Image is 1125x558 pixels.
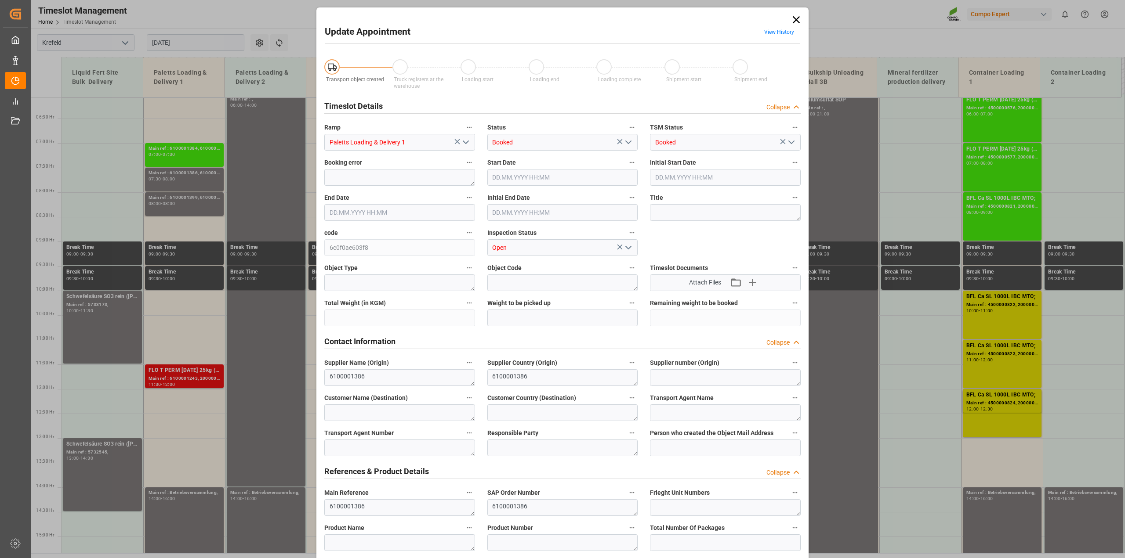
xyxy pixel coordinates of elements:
span: Transport object created [326,76,384,83]
input: DD.MM.YYYY HH:MM [487,204,638,221]
textarea: 6100001386 [324,499,475,516]
button: TSM Status [789,122,801,133]
button: Supplier Country (Origin) [626,357,638,368]
h2: References & Product Details [324,465,429,477]
span: SAP Order Number [487,488,540,497]
button: open menu [458,136,472,149]
input: Type to search/select [324,134,475,151]
button: Initial Start Date [789,157,801,168]
span: Product Name [324,523,364,533]
span: Supplier Country (Origin) [487,358,557,367]
input: DD.MM.YYYY HH:MM [324,204,475,221]
span: Customer Country (Destination) [487,393,576,403]
span: Ramp [324,123,341,132]
button: Person who created the Object Mail Address [789,427,801,439]
span: Frieght Unit Numbers [650,488,710,497]
button: Remaining weight to be booked [789,297,801,309]
span: Total Number Of Packages [650,523,725,533]
button: Supplier number (Origin) [789,357,801,368]
button: Title [789,192,801,203]
span: Truck registers at the warehouse [394,76,443,89]
button: SAP Order Number [626,487,638,498]
span: Main Reference [324,488,369,497]
button: Product Number [626,522,638,533]
button: Frieght Unit Numbers [789,487,801,498]
a: View History [764,29,794,35]
span: Supplier number (Origin) [650,358,719,367]
button: Main Reference [464,487,475,498]
button: Total Weight (in KGM) [464,297,475,309]
button: End Date [464,192,475,203]
span: Supplier Name (Origin) [324,358,389,367]
span: Remaining weight to be booked [650,299,738,308]
span: Object Code [487,263,522,273]
h2: Contact Information [324,335,396,347]
span: Timeslot Documents [650,263,708,273]
button: open menu [621,241,635,255]
span: End Date [324,193,349,202]
button: Customer Name (Destination) [464,392,475,403]
span: Object Type [324,263,358,273]
span: Person who created the Object Mail Address [650,428,773,438]
textarea: 6100001386 [487,369,638,386]
button: Weight to be picked up [626,297,638,309]
button: Inspection Status [626,227,638,238]
span: Responsible Party [487,428,538,438]
h2: Timeslot Details [324,100,383,112]
span: Customer Name (Destination) [324,393,408,403]
span: Start Date [487,158,516,167]
span: Inspection Status [487,228,537,238]
span: Initial End Date [487,193,530,202]
button: open menu [621,136,635,149]
span: Loading end [530,76,559,83]
span: Initial Start Date [650,158,696,167]
span: TSM Status [650,123,683,132]
textarea: 6100001386 [324,369,475,386]
span: Transport Agent Name [650,393,714,403]
button: Booking error [464,157,475,168]
button: Product Name [464,522,475,533]
button: Timeslot Documents [789,262,801,274]
button: Total Number Of Packages [789,522,801,533]
input: Type to search/select [487,134,638,151]
button: open menu [784,136,797,149]
div: Collapse [766,468,790,477]
span: Loading start [462,76,494,83]
span: Transport Agent Number [324,428,394,438]
span: Loading complete [598,76,641,83]
button: Object Type [464,262,475,274]
span: Total Weight (in KGM) [324,299,386,308]
input: DD.MM.YYYY HH:MM [487,169,638,186]
button: code [464,227,475,238]
button: Customer Country (Destination) [626,392,638,403]
span: Shipment start [666,76,701,83]
button: Status [626,122,638,133]
span: Status [487,123,506,132]
span: Shipment end [734,76,767,83]
div: Collapse [766,103,790,112]
span: Product Number [487,523,533,533]
textarea: 6100001386 [487,499,638,516]
button: Transport Agent Name [789,392,801,403]
span: Weight to be picked up [487,299,551,308]
button: Ramp [464,122,475,133]
div: Collapse [766,338,790,347]
button: Supplier Name (Origin) [464,357,475,368]
button: Object Code [626,262,638,274]
button: Start Date [626,157,638,168]
button: Transport Agent Number [464,427,475,439]
span: Title [650,193,663,202]
span: Attach Files [689,278,721,287]
input: DD.MM.YYYY HH:MM [650,169,801,186]
button: Initial End Date [626,192,638,203]
button: Responsible Party [626,427,638,439]
span: Booking error [324,158,362,167]
span: code [324,228,338,238]
h2: Update Appointment [325,25,410,39]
